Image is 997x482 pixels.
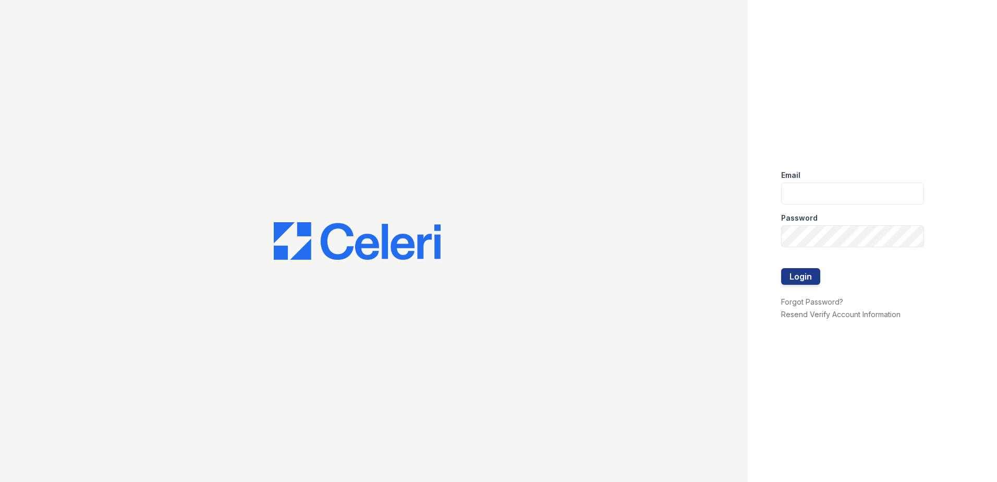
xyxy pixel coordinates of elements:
[781,297,843,306] a: Forgot Password?
[781,213,818,223] label: Password
[274,222,441,260] img: CE_Logo_Blue-a8612792a0a2168367f1c8372b55b34899dd931a85d93a1a3d3e32e68fde9ad4.png
[781,170,800,180] label: Email
[781,310,901,319] a: Resend Verify Account Information
[781,268,820,285] button: Login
